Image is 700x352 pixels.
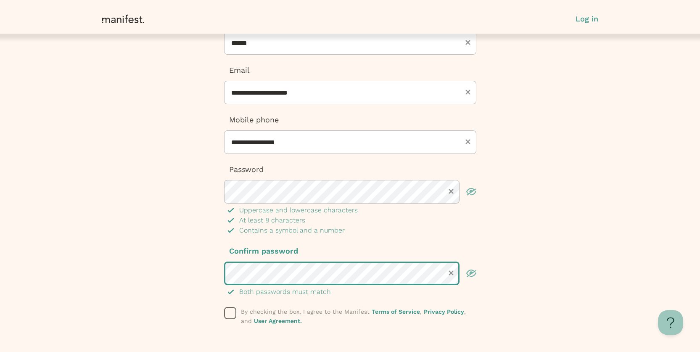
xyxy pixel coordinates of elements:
p: Both passwords must match [239,287,331,297]
p: Contains a symbol and a number [239,225,345,236]
p: Email [224,65,476,76]
p: Confirm password [224,246,476,257]
iframe: Toggle Customer Support [658,310,683,335]
p: At least 8 characters [239,215,305,225]
p: Password [224,164,476,175]
a: Privacy Policy [424,308,464,315]
a: Terms of Service [372,308,420,315]
p: Mobile phone [224,114,476,125]
span: By checking the box, I agree to the Manifest , , and [241,308,466,324]
button: Log in [576,13,598,24]
a: User Agreement. [254,318,302,324]
p: Uppercase and lowercase characters [239,205,358,215]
